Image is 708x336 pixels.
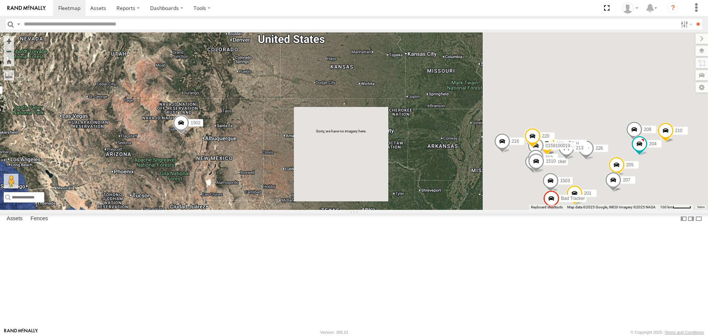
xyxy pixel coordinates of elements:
span: 1510 [546,159,556,164]
div: © Copyright 2025 - [631,330,704,335]
label: Assets [3,214,26,224]
button: Keyboard shortcuts [531,205,563,210]
span: 220 [542,134,549,139]
span: 208 [644,127,651,132]
span: 1503 [560,178,570,183]
button: Zoom in [4,36,14,46]
div: Version: 305.01 [320,330,348,335]
label: Dock Summary Table to the Left [680,214,687,224]
span: 100 km [660,205,673,209]
span: 212 [545,155,553,160]
span: 216 [512,139,519,144]
label: Dock Summary Table to the Right [687,214,695,224]
span: 207 [623,178,630,183]
span: 205 [626,162,634,167]
div: EDWARD EDMONDSON [619,3,641,14]
label: Measure [4,70,14,80]
button: Drag Pegman onto the map to open Street View [4,174,18,188]
i: ? [667,2,679,14]
span: 201 [584,191,591,196]
a: Visit our Website [4,329,38,336]
label: Map Settings [695,82,708,93]
label: Fences [27,214,52,224]
img: rand-logo.svg [7,6,46,11]
span: 209 [556,141,564,146]
span: Bad Tracker [561,196,585,201]
span: 210 [675,128,683,134]
span: 204 [649,141,656,146]
a: Terms and Conditions [665,330,704,335]
span: 226 [596,146,603,151]
label: Search Filter Options [678,19,694,30]
button: Zoom out [4,46,14,56]
a: Terms [697,205,705,208]
span: 1502 [191,120,201,125]
span: 213 [576,146,583,151]
button: Zoom Home [4,56,14,66]
span: Map data ©2025 Google, INEGI Imagery ©2025 NASA [567,205,656,209]
label: Search Query [15,19,21,30]
span: 015910001987893 [545,143,582,148]
label: Hide Summary Table [695,214,702,224]
button: Map Scale: 100 km per 46 pixels [658,205,693,210]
